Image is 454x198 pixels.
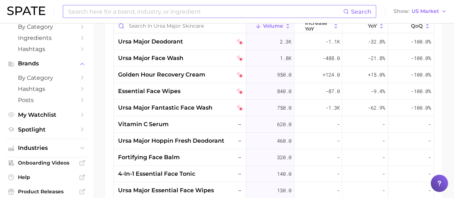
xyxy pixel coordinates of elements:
a: Hashtags [6,43,88,55]
span: 140.0 [277,170,291,178]
img: falling star [237,88,243,95]
span: ursa major essential face wipes [118,186,214,195]
a: Spotlight [6,124,88,135]
span: Volume [263,23,283,29]
span: - [428,186,431,195]
input: Search in ursa major skincare [114,19,246,33]
button: ShowUS Market [392,7,449,16]
span: ursa major hoppin fresh deodorant [118,137,224,145]
button: QoQ [388,19,434,33]
span: - [337,137,340,145]
span: Show [394,9,409,13]
div: ursa major hoppin fresh deodorant [114,133,246,149]
span: -87.0 [325,87,340,96]
span: – [237,186,243,195]
span: by Category [18,74,75,81]
span: 620.0 [277,120,291,129]
img: falling star [237,105,243,111]
span: -21.8% [368,54,385,63]
a: My Watchlist [6,109,88,120]
span: 950.0 [277,70,291,79]
span: – [237,120,243,129]
span: Hashtags [18,86,75,92]
span: -488.0 [322,54,340,63]
span: -1.1k [325,37,340,46]
span: Product Releases [18,188,75,195]
a: by Category [6,21,88,32]
span: US Market [412,9,439,13]
span: - [428,170,431,178]
button: ursa major hoppin fresh deodorant–460.0--- [114,133,434,149]
span: Help [18,174,75,180]
button: Industries [6,143,88,153]
span: essential face wipes [118,87,181,96]
a: Help [6,172,88,183]
span: - [337,153,340,162]
span: 2.3k [280,37,291,46]
span: YoY [368,23,377,29]
img: SPATE [7,6,45,15]
span: - [428,153,431,162]
a: Ingredients [6,32,88,43]
button: increase YoY [294,19,342,33]
span: -9.4% [371,87,385,96]
span: Industries [18,145,75,151]
span: - [382,120,385,129]
img: falling star [237,72,243,78]
a: by Category [6,72,88,83]
span: – [237,170,243,178]
span: +15.0% [368,70,385,79]
span: Spotlight [18,126,75,133]
span: - [337,186,340,195]
span: 130.0 [277,186,291,195]
span: -1.3k [325,103,340,112]
span: QoQ [411,23,423,29]
span: 4-in-1 essential face tonic [118,170,195,178]
span: by Category [18,23,75,30]
span: 460.0 [277,137,291,145]
a: Hashtags [6,83,88,95]
span: 840.0 [277,87,291,96]
button: ursa major deodorantfalling star2.3k-1.1k-32.8%-100.0% [114,33,434,50]
span: golden hour recovery cream [118,70,205,79]
button: fortifying face balm–320.0--- [114,149,434,166]
span: Posts [18,97,75,103]
span: - [382,137,385,145]
span: ursa major deodorant [118,37,183,46]
button: ursa major face washfalling star1.8k-488.0-21.8%-100.0% [114,50,434,66]
span: 320.0 [277,153,291,162]
span: vitamin c serum [118,120,169,129]
a: Product Releases [6,186,88,197]
span: - [382,170,385,178]
span: ursa major face wash [118,54,183,63]
button: YoY [342,19,388,33]
span: +124.0 [322,70,340,79]
span: Hashtags [18,46,75,52]
input: Search here for a brand, industry, or ingredient [67,5,343,18]
button: 4-in-1 essential face tonic–140.0--- [114,166,434,182]
img: falling star [237,38,243,45]
span: -100.0% [411,87,431,96]
span: – [237,137,243,145]
span: 750.0 [277,103,291,112]
span: – [237,153,243,162]
span: Onboarding Videos [18,160,75,166]
span: - [428,120,431,129]
button: golden hour recovery creamfalling star950.0+124.0+15.0%-100.0% [114,66,434,83]
span: My Watchlist [18,111,75,118]
span: fortifying face balm [118,153,180,162]
span: - [337,170,340,178]
span: -100.0% [411,54,431,63]
span: ursa major fantastic face wash [118,103,212,112]
span: -62.9% [368,103,385,112]
img: falling star [237,55,243,61]
a: Onboarding Videos [6,157,88,168]
span: - [382,153,385,162]
span: -32.8% [368,37,385,46]
span: -100.0% [411,103,431,112]
span: - [382,186,385,195]
span: 1.8k [280,54,291,63]
button: Brands [6,58,88,69]
button: vitamin c serum–620.0--- [114,116,434,133]
button: ursa major fantastic face washfalling star750.0-1.3k-62.9%-100.0% [114,100,434,116]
